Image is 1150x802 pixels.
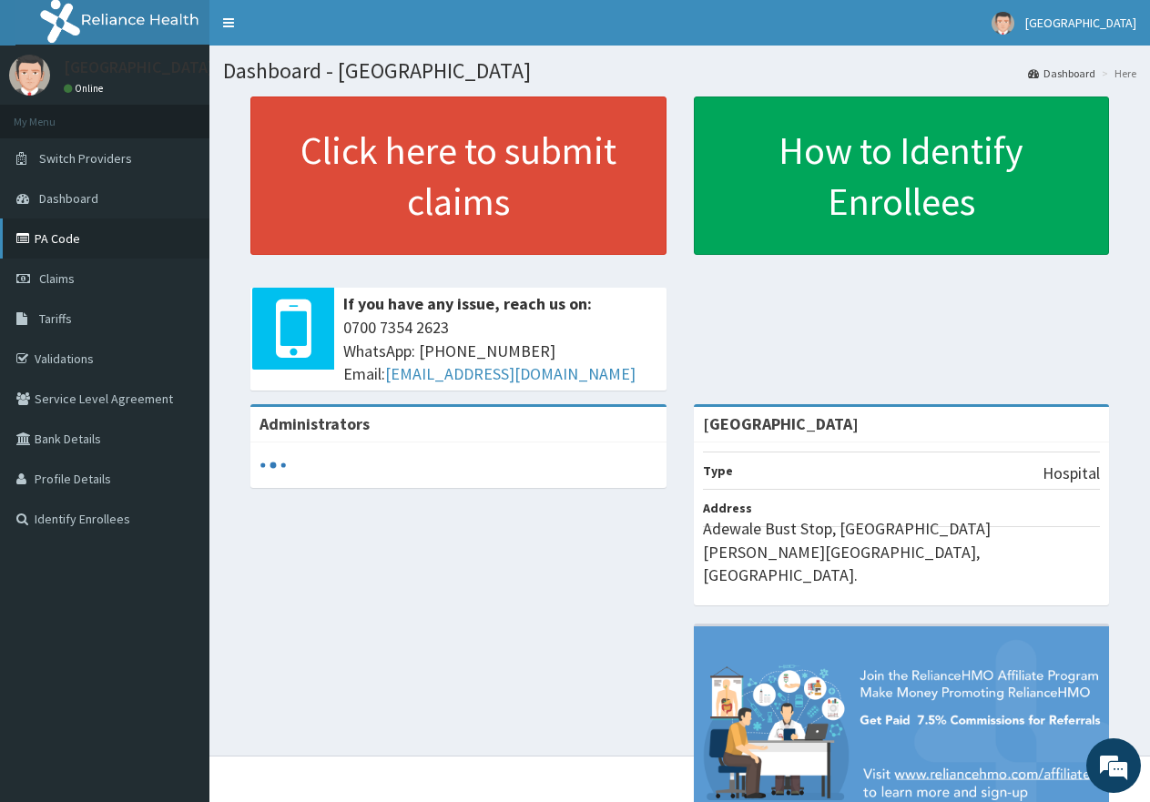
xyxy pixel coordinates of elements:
[39,150,132,167] span: Switch Providers
[260,413,370,434] b: Administrators
[223,59,1136,83] h1: Dashboard - [GEOGRAPHIC_DATA]
[343,316,657,386] span: 0700 7354 2623 WhatsApp: [PHONE_NUMBER] Email:
[39,310,72,327] span: Tariffs
[1025,15,1136,31] span: [GEOGRAPHIC_DATA]
[1097,66,1136,81] li: Here
[64,59,214,76] p: [GEOGRAPHIC_DATA]
[250,96,667,255] a: Click here to submit claims
[260,452,287,479] svg: audio-loading
[385,363,636,384] a: [EMAIL_ADDRESS][DOMAIN_NAME]
[703,517,1101,587] p: Adewale Bust Stop, [GEOGRAPHIC_DATA][PERSON_NAME][GEOGRAPHIC_DATA], [GEOGRAPHIC_DATA].
[64,82,107,95] a: Online
[703,462,733,479] b: Type
[694,96,1110,255] a: How to Identify Enrollees
[703,500,752,516] b: Address
[39,190,98,207] span: Dashboard
[992,12,1014,35] img: User Image
[1028,66,1095,81] a: Dashboard
[1043,462,1100,485] p: Hospital
[9,55,50,96] img: User Image
[343,293,592,314] b: If you have any issue, reach us on:
[703,413,859,434] strong: [GEOGRAPHIC_DATA]
[39,270,75,287] span: Claims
